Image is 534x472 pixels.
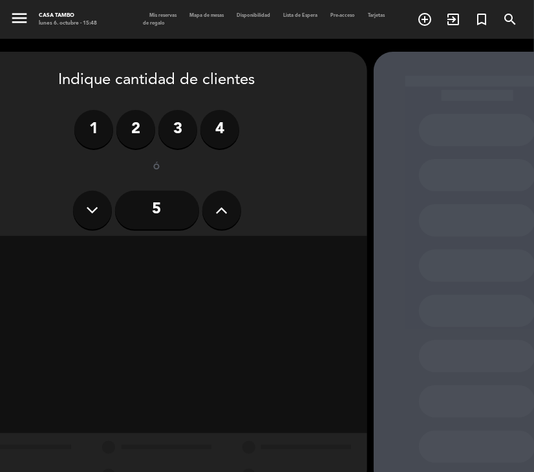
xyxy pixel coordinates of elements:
i: menu [10,8,29,28]
i: turned_in_not [474,12,489,27]
span: Lista de Espera [277,13,325,18]
span: Mapa de mesas [184,13,231,18]
span: Disponibilidad [231,13,277,18]
label: 3 [158,110,197,149]
span: Pre-acceso [325,13,362,18]
i: add_circle_outline [417,12,433,27]
button: menu [10,8,29,30]
span: Mis reservas [144,13,184,18]
div: ó [136,162,178,175]
span: Tarjetas de regalo [144,13,385,26]
i: exit_to_app [445,12,461,27]
label: 1 [74,110,113,149]
div: lunes 6. octubre - 15:48 [39,19,97,27]
label: 2 [116,110,155,149]
label: 4 [200,110,239,149]
div: Casa Tambo [39,12,97,19]
i: search [502,12,518,27]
